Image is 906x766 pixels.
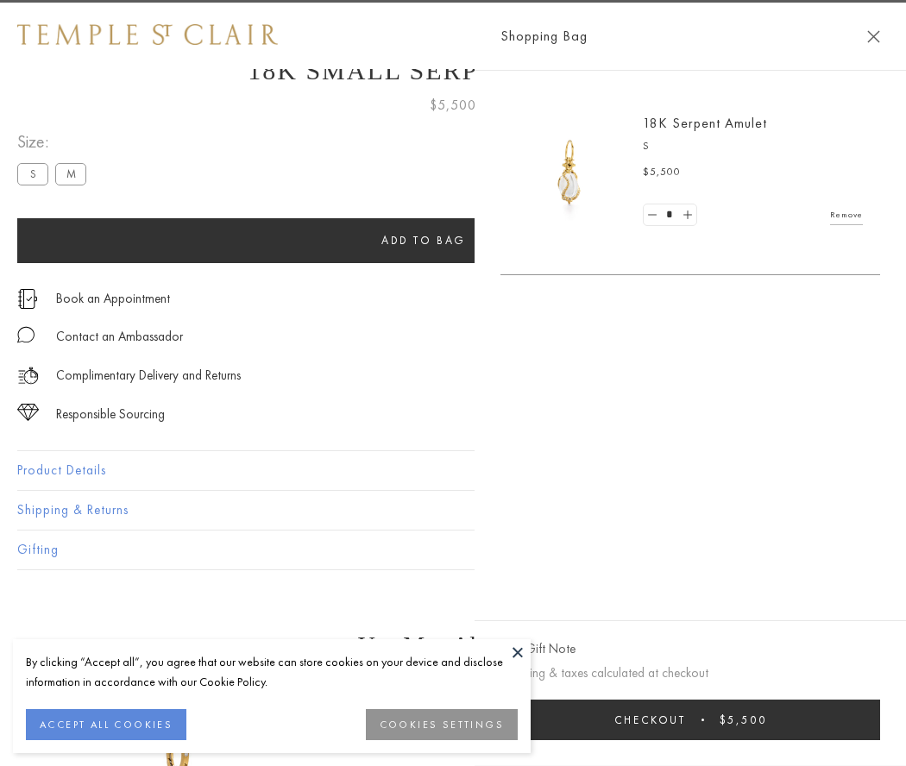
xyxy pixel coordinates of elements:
label: S [17,163,48,185]
div: Contact an Ambassador [56,326,183,348]
span: Checkout [614,713,686,727]
button: Add Gift Note [500,638,576,660]
h1: 18K Small Serpent Amulet [17,56,889,85]
a: Set quantity to 0 [644,204,661,226]
span: $5,500 [430,94,476,116]
span: Add to bag [381,233,466,248]
span: Size: [17,128,93,156]
button: Shipping & Returns [17,491,889,530]
a: 18K Serpent Amulet [643,114,767,132]
img: Temple St. Clair [17,24,278,45]
p: S [643,138,863,155]
span: $5,500 [720,713,767,727]
img: icon_appointment.svg [17,289,38,309]
p: Complimentary Delivery and Returns [56,365,241,386]
img: MessageIcon-01_2.svg [17,326,35,343]
a: Book an Appointment [56,289,170,308]
button: ACCEPT ALL COOKIES [26,709,186,740]
h3: You May Also Like [43,631,863,659]
button: COOKIES SETTINGS [366,709,518,740]
button: Product Details [17,451,889,490]
span: $5,500 [643,164,681,181]
span: Shopping Bag [500,25,588,47]
img: icon_delivery.svg [17,365,39,386]
p: Shipping & taxes calculated at checkout [500,662,880,684]
button: Gifting [17,531,889,569]
img: icon_sourcing.svg [17,404,39,421]
img: P51836-E11SERPPV [518,121,621,224]
a: Set quantity to 2 [678,204,695,226]
div: By clicking “Accept all”, you agree that our website can store cookies on your device and disclos... [26,652,518,692]
button: Checkout $5,500 [500,700,880,740]
button: Add to bag [17,218,830,263]
a: Remove [830,205,863,224]
label: M [55,163,86,185]
div: Responsible Sourcing [56,404,165,425]
button: Close Shopping Bag [867,30,880,43]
